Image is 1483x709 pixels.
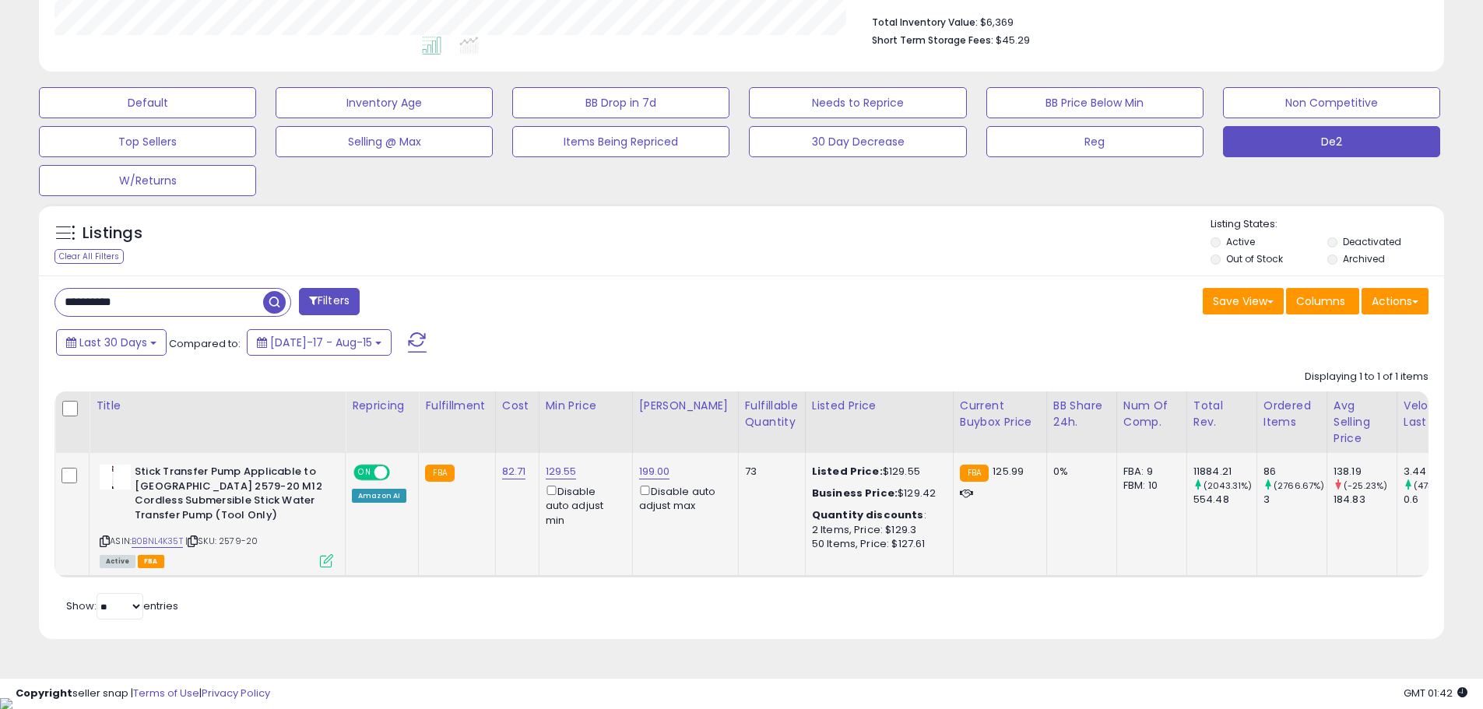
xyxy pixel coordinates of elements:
div: 0% [1053,465,1105,479]
small: (-25.23%) [1344,479,1387,492]
div: Current Buybox Price [960,398,1040,430]
label: Archived [1343,252,1385,265]
span: Last 30 Days [79,335,147,350]
a: 199.00 [639,464,670,479]
p: Listing States: [1211,217,1444,232]
button: Save View [1203,288,1284,314]
button: BB Drop in 7d [512,87,729,118]
span: All listings currently available for purchase on Amazon [100,555,135,568]
div: Avg Selling Price [1334,398,1390,447]
span: FBA [138,555,164,568]
span: 2025-09-15 01:42 GMT [1404,686,1467,700]
div: $129.42 [812,486,941,500]
a: Privacy Policy [202,686,270,700]
small: (2766.67%) [1274,479,1325,492]
b: Business Price: [812,486,898,500]
a: 129.55 [546,464,577,479]
div: $129.55 [812,465,941,479]
small: (473.33%) [1414,479,1457,492]
div: 86 [1263,465,1327,479]
button: Actions [1362,288,1429,314]
div: 3 [1263,493,1327,507]
div: FBM: 10 [1123,479,1175,493]
button: Inventory Age [276,87,493,118]
span: [DATE]-17 - Aug-15 [270,335,372,350]
div: ASIN: [100,465,333,566]
span: ON [355,466,374,479]
small: (2043.31%) [1204,479,1253,492]
div: Amazon AI [352,489,406,503]
div: Ordered Items [1263,398,1320,430]
div: Listed Price [812,398,947,414]
small: FBA [425,465,454,482]
div: [PERSON_NAME] [639,398,732,414]
div: 3.44 [1404,465,1467,479]
button: [DATE]-17 - Aug-15 [247,329,392,356]
div: Displaying 1 to 1 of 1 items [1305,370,1429,384]
button: 30 Day Decrease [749,126,966,157]
span: Compared to: [169,336,241,351]
button: Columns [1286,288,1359,314]
span: | SKU: 2579-20 [185,535,258,547]
button: Default [39,87,256,118]
div: 184.83 [1334,493,1397,507]
span: Columns [1296,293,1345,309]
div: 138.19 [1334,465,1397,479]
small: FBA [960,465,989,482]
div: Clear All Filters [54,249,124,264]
div: : [812,508,941,522]
label: Deactivated [1343,235,1401,248]
a: 82.71 [502,464,526,479]
b: Quantity discounts [812,507,924,522]
button: W/Returns [39,165,256,196]
button: De2 [1223,126,1440,157]
b: Short Term Storage Fees: [872,33,993,47]
div: Total Rev. [1193,398,1250,430]
span: $45.29 [996,33,1030,47]
div: Min Price [546,398,626,414]
a: B0BNL4K35T [132,535,183,548]
div: 2 Items, Price: $129.3 [812,523,941,537]
button: Selling @ Max [276,126,493,157]
div: Num of Comp. [1123,398,1180,430]
button: Filters [299,288,360,315]
div: 50 Items, Price: $127.61 [812,537,941,551]
button: Last 30 Days [56,329,167,356]
div: Fulfillment [425,398,488,414]
div: 554.48 [1193,493,1256,507]
h5: Listings [83,223,142,244]
div: 0.6 [1404,493,1467,507]
div: Disable auto adjust min [546,483,620,528]
div: Cost [502,398,532,414]
div: Velocity Last 30d [1404,398,1460,430]
b: Total Inventory Value: [872,16,978,29]
button: Non Competitive [1223,87,1440,118]
strong: Copyright [16,686,72,700]
span: OFF [388,466,413,479]
a: Terms of Use [133,686,199,700]
img: 11dCXJQXDTL._SL40_.jpg [100,465,131,490]
div: Title [96,398,339,414]
div: 73 [745,465,793,479]
label: Out of Stock [1226,252,1283,265]
button: Items Being Repriced [512,126,729,157]
button: Top Sellers [39,126,256,157]
div: Fulfillable Quantity [745,398,799,430]
div: Repricing [352,398,412,414]
div: seller snap | | [16,686,270,701]
span: Show: entries [66,598,178,613]
li: $6,369 [872,12,1417,30]
b: Listed Price: [812,464,883,479]
span: 125.99 [993,464,1024,479]
div: 11884.21 [1193,465,1256,479]
div: Disable auto adjust max [639,483,726,513]
b: Stick Transfer Pump Applicable to [GEOGRAPHIC_DATA] 2579-20 M12 Cordless Submersible Stick Water ... [135,465,324,526]
button: BB Price Below Min [986,87,1204,118]
div: BB Share 24h. [1053,398,1110,430]
div: FBA: 9 [1123,465,1175,479]
button: Needs to Reprice [749,87,966,118]
button: Reg [986,126,1204,157]
label: Active [1226,235,1255,248]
